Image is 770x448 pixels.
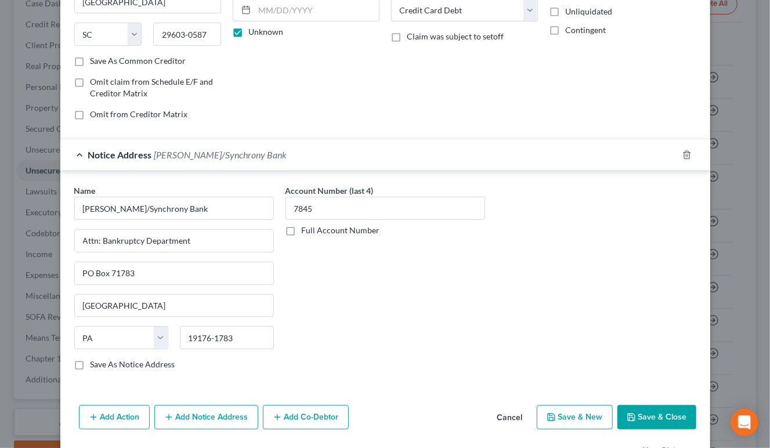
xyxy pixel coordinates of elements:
[75,230,273,252] input: Enter address...
[617,405,696,429] button: Save & Close
[566,6,613,16] span: Unliquidated
[537,405,613,429] button: Save & New
[407,31,504,41] span: Claim was subject to setoff
[731,409,758,436] div: Open Intercom Messenger
[285,197,485,220] input: XXXX
[302,225,380,236] label: Full Account Number
[79,405,150,429] button: Add Action
[75,262,273,284] input: Apt, Suite, etc...
[153,23,221,46] input: Enter zip...
[74,186,96,196] span: Name
[566,25,606,35] span: Contingent
[285,185,374,197] label: Account Number (last 4)
[488,406,532,429] button: Cancel
[154,149,287,160] span: [PERSON_NAME]/Synchrony Bank
[91,77,214,98] span: Omit claim from Schedule E/F and Creditor Matrix
[88,149,152,160] span: Notice Address
[91,109,188,119] span: Omit from Creditor Matrix
[154,405,258,429] button: Add Notice Address
[263,405,349,429] button: Add Co-Debtor
[75,295,273,317] input: Enter city...
[91,55,186,67] label: Save As Common Creditor
[74,197,274,220] input: Search by name...
[249,26,284,38] label: Unknown
[180,326,274,349] input: Enter zip..
[91,359,175,370] label: Save As Notice Address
